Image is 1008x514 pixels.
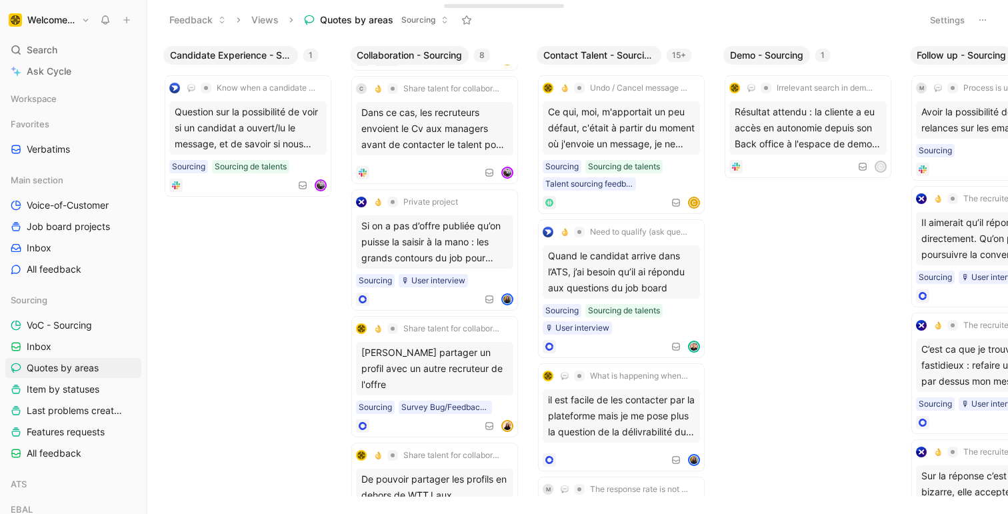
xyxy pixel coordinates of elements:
span: Need to qualify (ask questions to the talent) the talent before schedule an interview [590,227,689,237]
img: Welcome to the Jungle [9,13,22,27]
div: SourcingVoC - SourcingInboxQuotes by areasItem by statusesLast problems createdFeatures requestsA... [5,290,141,463]
img: 💬 [187,84,195,92]
div: [PERSON_NAME] partager un profil avec un autre recruteur de l'offre [356,342,513,395]
a: All feedback [5,443,141,463]
span: Undo / Cancel message sent [590,83,689,93]
a: All feedback [5,259,141,279]
div: Workspace [5,89,141,109]
button: Contact Talent - Sourcing [537,46,661,65]
img: 👌 [374,198,382,206]
a: Inbox [5,238,141,258]
img: 💬 [934,84,942,92]
a: logo💬What is happening when recruiter contact a talentil est facile de les contacter par la plate... [538,363,705,471]
span: VoC - Sourcing [27,319,92,332]
div: Sourcing de talents [588,160,660,173]
div: Candida te Experience - Sourcing1 [158,40,345,207]
a: logo👌Undo / Cancel message sentCe qui, moi, m'apportait un peu défaut, c'était à partir du moment... [538,75,705,214]
div: Sourcing [545,304,579,317]
span: Irrelevant search in demo mode [777,83,875,93]
div: Sourcing [919,397,952,411]
img: 👌 [934,195,942,203]
div: 🎙 User interview [545,321,609,335]
div: 15+ [667,49,691,62]
img: logo [729,83,740,93]
a: Job board projects [5,217,141,237]
div: M [543,484,553,495]
img: 💬 [561,485,569,493]
button: Candida te Experience - Sourcing [163,46,298,65]
div: Sourcing [172,160,205,173]
img: logo [916,447,927,457]
button: 👌Undo / Cancel message sent [556,80,693,96]
a: logo👌Need to qualify (ask questions to the talent) the talent before schedule an interviewQuand l... [538,219,705,358]
span: Candida﻿te Experience - Sourcing [170,49,291,62]
span: Voice-of-Customer [27,199,109,212]
img: logo [916,193,927,204]
span: Quotes by areas [320,13,393,27]
span: Follo﻿w up - Sourcing [917,49,1006,62]
button: 👌Share talent for collaboration [369,321,507,337]
span: Share talent for collaboration [403,450,502,461]
a: Item by statuses [5,379,141,399]
div: il est facile de les contacter par la plateforme mais je me pose plus la question de la délivrabi... [543,389,700,443]
span: Main section [11,173,63,187]
div: Sourcing [359,274,392,287]
div: Sourcing [919,144,952,157]
div: Main section [5,170,141,190]
div: Sourcing [919,271,952,284]
img: avatar [503,168,512,177]
div: Résultat attendu : la cliente a eu accès en autonomie depuis son Back office à l'espace de demo, ... [729,101,887,155]
div: Favorites [5,114,141,134]
span: What is happening when recruiter contact a talent [590,371,689,381]
div: Search [5,40,141,60]
div: 1 [303,49,318,62]
span: The response rate is not high enough. (answer rate) [590,484,689,495]
a: Voice-of-Customer [5,195,141,215]
span: Search [27,42,57,58]
div: Question sur la possibilité de voir si un candidat a ouvert/lu le message, et de savoir si nous r... [169,101,327,155]
button: 💬The response rate is not high enough. (answer rate) [556,481,693,497]
img: 👌 [561,228,569,236]
img: avatar [316,181,325,190]
img: avatar [689,455,699,465]
button: 💬Irrelevant search in demo mode [743,80,880,96]
img: 💬 [747,84,755,92]
div: Dans ce cas, les recruteurs envoient le Cv aux managers avant de contacter le talent pour avoir u... [356,102,513,155]
div: Quand le candidat arrive dans l’ATS, j’ai besoin qu’il ai répondu aux questions du job board [543,245,700,299]
span: Collaboration - Sourcing [357,49,462,62]
img: 👌 [561,84,569,92]
span: All feedback [27,447,81,460]
a: Ask Cycle [5,61,141,81]
span: Share talent for collaboration [403,83,502,94]
div: De mo - Sourcing1 [718,40,905,189]
img: 👌 [374,325,382,333]
a: C👌Share talent for collaborationDans ce cas, les recruteurs envoient le Cv aux managers avant de ... [351,76,518,184]
img: 💬 [561,372,569,380]
a: VoC - Sourcing [5,315,141,335]
span: Share talent for collaboration [403,323,502,334]
a: Verbatims [5,139,141,159]
a: Features requests [5,422,141,442]
button: Settings [924,11,971,29]
img: logo [543,83,553,93]
button: 👌Share talent for collaboration [369,447,507,463]
div: Contact Talent - Sourcing15+ [531,40,718,503]
span: Sourcing [401,13,435,27]
span: De﻿mo - Sourcing [730,49,803,62]
img: 👌 [374,451,382,459]
div: 8 [474,49,490,62]
img: logo [916,320,927,331]
div: Sourcing de talents [588,304,660,317]
img: 👌 [934,321,942,329]
div: Sourcing [5,290,141,310]
button: 💬What is happening when recruiter contact a talent [556,368,693,384]
button: 👌Need to qualify (ask questions to the talent) the talent before schedule an interview [556,224,693,240]
div: 1 [815,49,830,62]
img: logo [356,450,367,461]
img: logo [169,83,180,93]
span: Ask Cycle [27,63,71,79]
span: Features requests [27,425,105,439]
a: logo👌Share talent for collaboration[PERSON_NAME] partager un profil avec un autre recruteur de l'... [351,316,518,437]
span: Private project [403,197,458,207]
span: ATS [11,477,27,491]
